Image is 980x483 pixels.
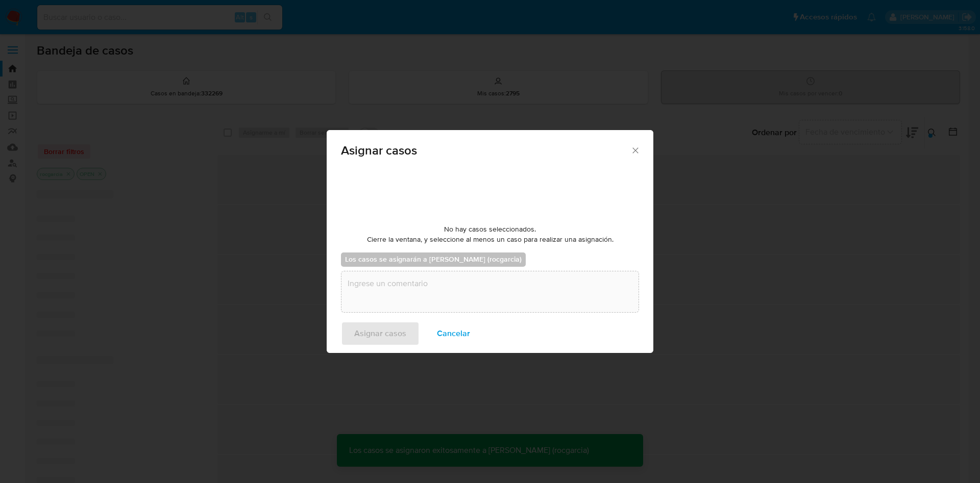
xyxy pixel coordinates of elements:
b: Los casos se asignarán a [PERSON_NAME] (rocgarcia) [345,254,522,264]
button: Cancelar [424,321,483,346]
div: assign-modal [327,130,653,353]
span: Asignar casos [341,144,630,157]
button: Cerrar ventana [630,145,640,155]
span: No hay casos seleccionados. [444,224,536,235]
span: Cierre la ventana, y seleccione al menos un caso para realizar una asignación. [367,235,614,245]
span: Cancelar [437,322,470,345]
